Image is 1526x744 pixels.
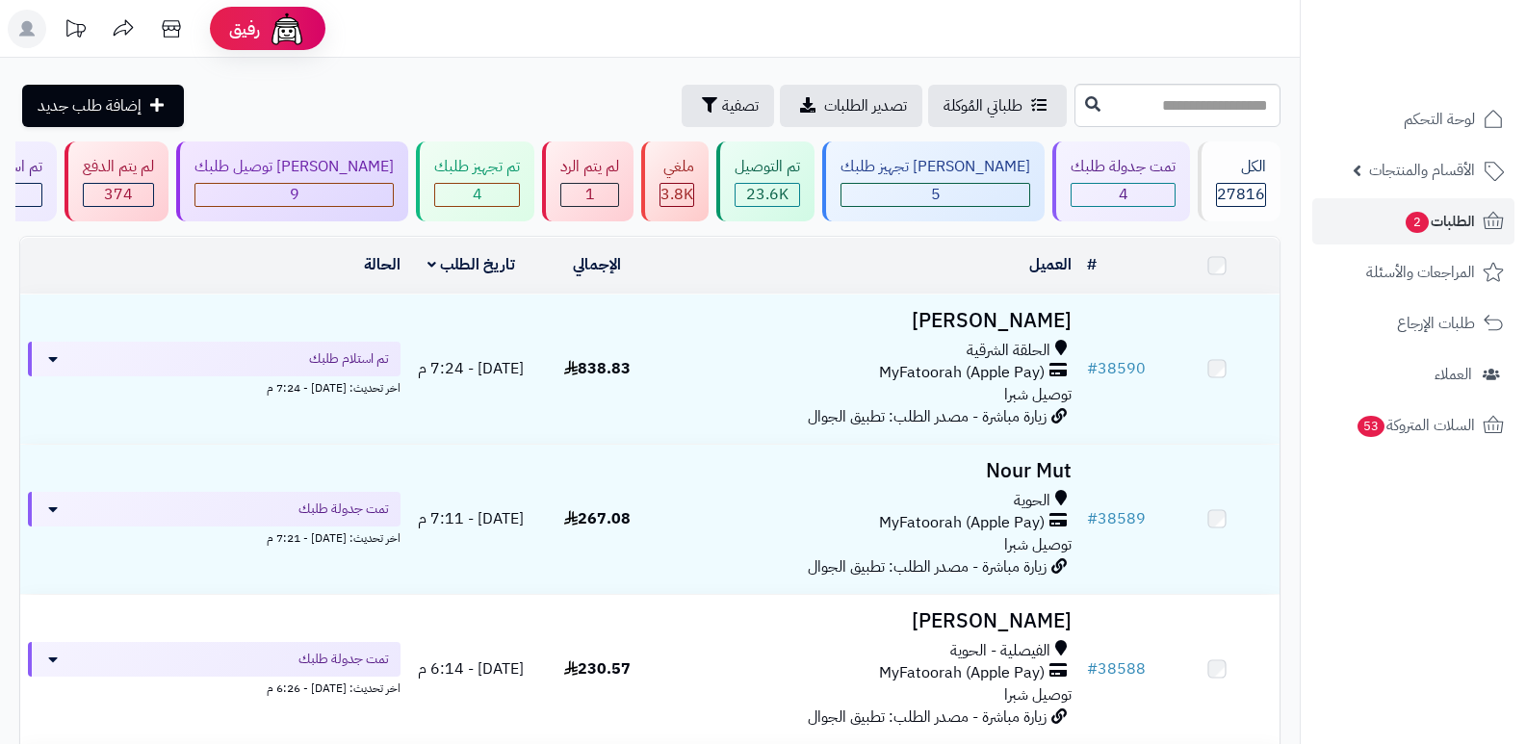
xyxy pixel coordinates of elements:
a: # [1087,253,1097,276]
a: لوحة التحكم [1312,96,1514,142]
span: الحلقة الشرقية [967,340,1050,362]
h3: [PERSON_NAME] [668,310,1073,332]
a: العملاء [1312,351,1514,398]
a: طلباتي المُوكلة [928,85,1067,127]
span: الأقسام والمنتجات [1369,157,1475,184]
span: توصيل شبرا [1004,683,1072,706]
span: تصفية [722,94,759,117]
a: تاريخ الطلب [427,253,515,276]
a: إضافة طلب جديد [22,85,184,127]
span: طلبات الإرجاع [1397,310,1475,337]
span: [DATE] - 6:14 م [418,657,524,680]
span: 9 [290,183,299,206]
span: 2 [1406,212,1429,233]
div: 4 [1072,184,1175,206]
span: [DATE] - 7:24 م [418,357,524,380]
a: الطلبات2 [1312,198,1514,244]
span: لوحة التحكم [1404,106,1475,133]
span: زيارة مباشرة - مصدر الطلب: تطبيق الجوال [808,706,1047,729]
span: # [1087,357,1098,380]
div: 374 [84,184,153,206]
span: MyFatoorah (Apple Pay) [879,662,1045,684]
div: اخر تحديث: [DATE] - 6:26 م [28,677,401,697]
span: 838.83 [564,357,631,380]
span: توصيل شبرا [1004,533,1072,556]
div: لم يتم الدفع [83,156,154,178]
span: 374 [104,183,133,206]
a: تم تجهيز طلبك 4 [412,141,538,221]
span: الحوية [1014,490,1050,512]
a: تحديثات المنصة [51,10,99,53]
span: تمت جدولة طلبك [298,650,389,669]
a: العميل [1029,253,1072,276]
span: تم استلام طلبك [309,349,389,369]
span: # [1087,507,1098,530]
span: [DATE] - 7:11 م [418,507,524,530]
span: 5 [931,183,941,206]
span: تصدير الطلبات [824,94,907,117]
span: 23.6K [746,183,789,206]
div: لم يتم الرد [560,156,619,178]
a: لم يتم الدفع 374 [61,141,172,221]
div: تمت جدولة طلبك [1071,156,1176,178]
a: #38589 [1087,507,1146,530]
div: 4 [435,184,519,206]
span: 4 [1119,183,1128,206]
span: MyFatoorah (Apple Pay) [879,512,1045,534]
span: 27816 [1217,183,1265,206]
span: السلات المتروكة [1356,412,1475,439]
div: [PERSON_NAME] تجهيز طلبك [841,156,1030,178]
a: [PERSON_NAME] توصيل طلبك 9 [172,141,412,221]
a: الحالة [364,253,401,276]
span: # [1087,657,1098,680]
span: 53 [1358,416,1384,437]
h3: Nour Mut [668,460,1073,482]
span: 1 [585,183,595,206]
a: لم يتم الرد 1 [538,141,637,221]
span: 230.57 [564,657,631,680]
span: طلباتي المُوكلة [944,94,1022,117]
div: 1 [561,184,618,206]
div: ملغي [660,156,694,178]
span: 267.08 [564,507,631,530]
a: #38588 [1087,657,1146,680]
span: MyFatoorah (Apple Pay) [879,362,1045,384]
a: تصدير الطلبات [780,85,922,127]
span: الطلبات [1404,208,1475,235]
div: الكل [1216,156,1266,178]
span: إضافة طلب جديد [38,94,142,117]
div: 5 [841,184,1029,206]
span: تمت جدولة طلبك [298,500,389,519]
span: رفيق [229,17,260,40]
a: ملغي 3.8K [637,141,712,221]
a: المراجعات والأسئلة [1312,249,1514,295]
img: ai-face.png [268,10,306,48]
a: تم التوصيل 23.6K [712,141,818,221]
div: [PERSON_NAME] توصيل طلبك [194,156,394,178]
a: #38590 [1087,357,1146,380]
span: 4 [473,183,482,206]
a: السلات المتروكة53 [1312,402,1514,449]
a: الإجمالي [573,253,621,276]
span: الفيصلية - الحوية [950,640,1050,662]
a: طلبات الإرجاع [1312,300,1514,346]
span: توصيل شبرا [1004,383,1072,406]
div: تم تجهيز طلبك [434,156,520,178]
div: 23576 [736,184,799,206]
span: 3.8K [660,183,693,206]
span: زيارة مباشرة - مصدر الطلب: تطبيق الجوال [808,555,1047,578]
div: 9 [195,184,393,206]
div: تم التوصيل [735,156,800,178]
a: الكل27816 [1194,141,1284,221]
button: تصفية [682,85,774,127]
h3: [PERSON_NAME] [668,610,1073,632]
span: زيارة مباشرة - مصدر الطلب: تطبيق الجوال [808,405,1047,428]
a: [PERSON_NAME] تجهيز طلبك 5 [818,141,1048,221]
div: 3842 [660,184,693,206]
a: تمت جدولة طلبك 4 [1048,141,1194,221]
div: اخر تحديث: [DATE] - 7:24 م [28,376,401,397]
span: العملاء [1435,361,1472,388]
span: المراجعات والأسئلة [1366,259,1475,286]
div: اخر تحديث: [DATE] - 7:21 م [28,526,401,547]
